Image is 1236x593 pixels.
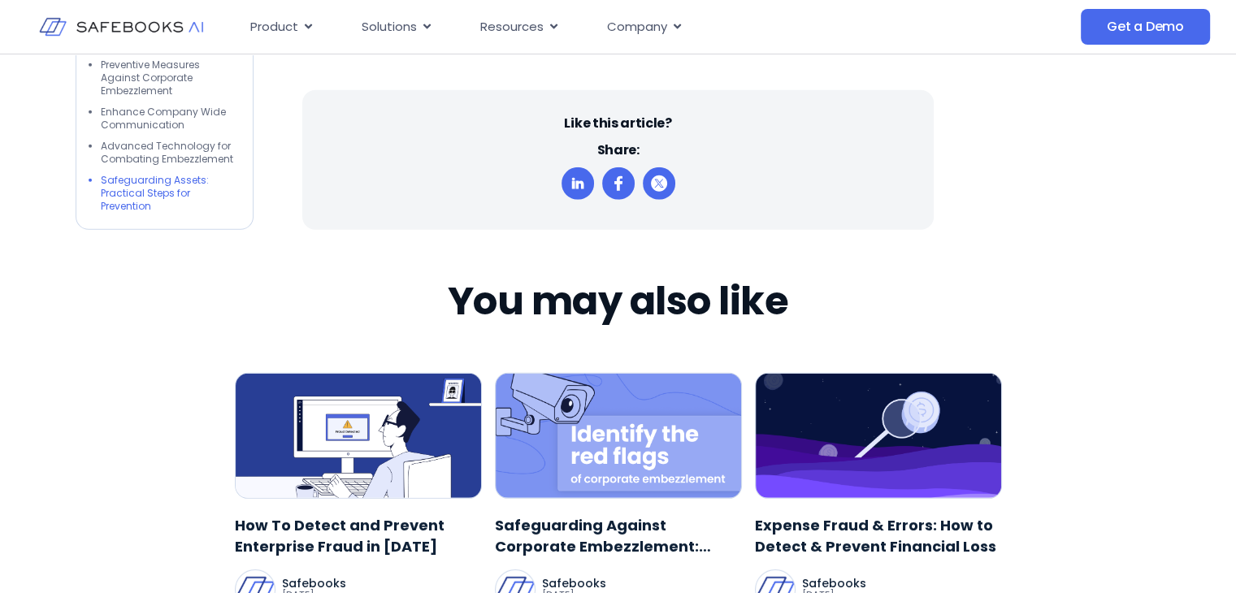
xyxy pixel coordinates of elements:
p: Safebooks [802,578,866,589]
span: Resources [480,18,544,37]
img: Expense_Fraud_Detection_Prevention_1-1745251582466.png [755,373,1002,499]
p: Safebooks [542,578,606,589]
h6: Share: [596,141,639,159]
a: Expense Fraud & Errors: How to Detect & Prevent Financial Loss [755,515,1002,556]
img: Safeguarding_Against_Embezzlement_1-1745305481970.png [495,373,742,499]
p: Safebooks [282,578,346,589]
li: Preventive Measures Against Corporate Embezzlement [101,58,237,97]
a: Get a Demo [1081,9,1210,45]
span: Get a Demo [1107,19,1184,35]
div: Menu Toggle [237,11,940,43]
span: Product [250,18,298,37]
a: Safeguarding Against Corporate Embezzlement: Signs, Prevention, and Action [495,515,742,556]
span: Solutions [362,18,417,37]
li: Advanced Technology for Combating Embezzlement [101,140,237,166]
nav: Menu [237,11,940,43]
li: Enhance Company Wide Communication [101,106,237,132]
h2: You may also like [448,279,789,324]
li: Safeguarding Assets: Practical Steps for Prevention [101,174,237,213]
a: How To Detect and Prevent Enterprise Fraud in [DATE] [235,515,482,556]
span: Company [607,18,667,37]
h6: Like this article? [564,115,671,132]
img: Detect_Prevent_Enterprise_Fraud_2025-1745305546586.png [235,373,482,499]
